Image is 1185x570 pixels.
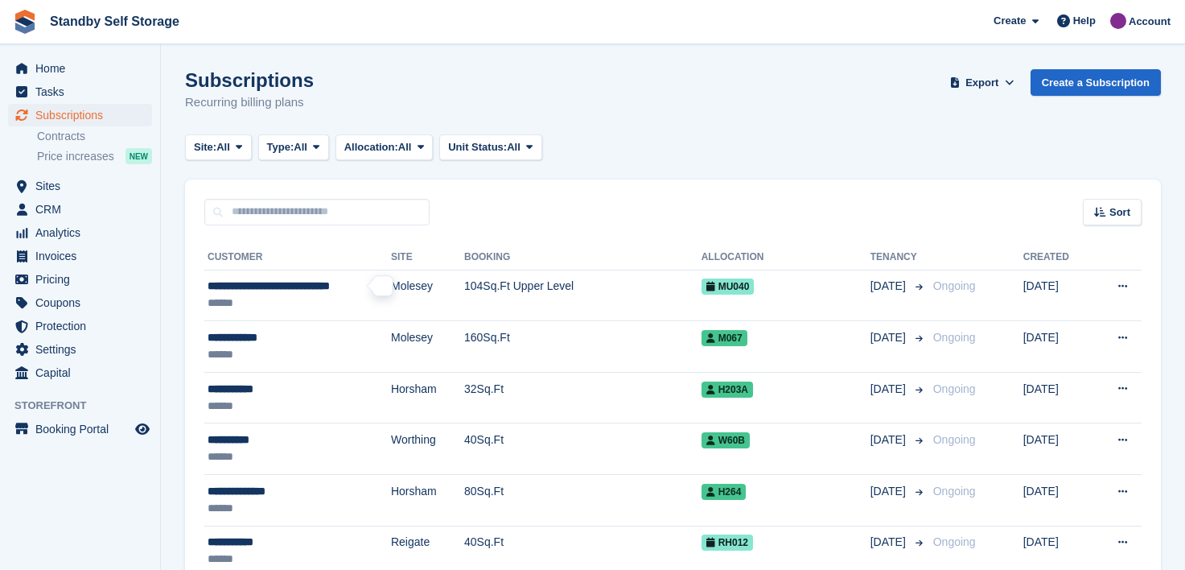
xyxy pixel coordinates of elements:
[702,432,750,448] span: W60B
[933,382,976,395] span: Ongoing
[37,129,152,144] a: Contracts
[35,418,132,440] span: Booking Portal
[464,475,702,527] td: 80Sq.Ft
[8,338,152,361] a: menu
[994,13,1026,29] span: Create
[43,8,186,35] a: Standby Self Storage
[35,57,132,80] span: Home
[1023,270,1092,321] td: [DATE]
[702,382,753,398] span: H203A
[185,134,252,161] button: Site: All
[507,139,520,155] span: All
[933,331,976,344] span: Ongoing
[1023,245,1092,271] th: Created
[870,534,909,551] span: [DATE]
[8,315,152,337] a: menu
[35,198,132,221] span: CRM
[870,381,909,398] span: [DATE]
[933,485,976,498] span: Ongoing
[204,245,391,271] th: Customer
[702,330,747,346] span: M067
[35,104,132,126] span: Subscriptions
[8,81,152,103] a: menu
[391,321,464,373] td: Molesey
[947,69,1018,96] button: Export
[1031,69,1161,96] a: Create a Subscription
[1129,14,1171,30] span: Account
[8,291,152,314] a: menu
[702,279,755,295] span: MU040
[8,418,152,440] a: menu
[1023,423,1092,475] td: [DATE]
[37,147,152,165] a: Price increases NEW
[133,419,152,439] a: Preview store
[35,291,132,314] span: Coupons
[391,245,464,271] th: Site
[1073,13,1096,29] span: Help
[391,475,464,527] td: Horsham
[8,245,152,267] a: menu
[870,432,909,448] span: [DATE]
[344,139,398,155] span: Allocation:
[702,535,753,551] span: RH012
[35,315,132,337] span: Protection
[185,93,314,112] p: Recurring billing plans
[294,139,307,155] span: All
[8,268,152,291] a: menu
[35,361,132,384] span: Capital
[258,134,329,161] button: Type: All
[933,279,976,292] span: Ongoing
[870,278,909,295] span: [DATE]
[8,104,152,126] a: menu
[1023,321,1092,373] td: [DATE]
[8,221,152,244] a: menu
[702,245,870,271] th: Allocation
[464,270,702,321] td: 104Sq.Ft Upper Level
[391,423,464,475] td: Worthing
[870,329,909,346] span: [DATE]
[35,245,132,267] span: Invoices
[125,148,152,164] div: NEW
[1110,13,1126,29] img: Sue Ford
[185,69,314,91] h1: Subscriptions
[870,245,927,271] th: Tenancy
[464,245,702,271] th: Booking
[448,139,507,155] span: Unit Status:
[933,535,976,548] span: Ongoing
[35,268,132,291] span: Pricing
[35,221,132,244] span: Analytics
[216,139,230,155] span: All
[464,372,702,423] td: 32Sq.Ft
[14,398,160,414] span: Storefront
[1023,372,1092,423] td: [DATE]
[35,81,132,103] span: Tasks
[464,423,702,475] td: 40Sq.Ft
[37,149,114,164] span: Price increases
[35,175,132,197] span: Sites
[965,75,998,91] span: Export
[8,198,152,221] a: menu
[870,483,909,500] span: [DATE]
[391,270,464,321] td: Molesey
[933,433,976,446] span: Ongoing
[335,134,434,161] button: Allocation: All
[8,361,152,384] a: menu
[1109,204,1130,221] span: Sort
[439,134,541,161] button: Unit Status: All
[8,175,152,197] a: menu
[1023,475,1092,527] td: [DATE]
[13,10,37,34] img: stora-icon-8386f47178a22dfd0bd8f6a31ec36ba5ce8667c1dd55bd0f319d3a0aa187defe.svg
[702,484,747,500] span: H264
[35,338,132,361] span: Settings
[194,139,216,155] span: Site:
[391,372,464,423] td: Horsham
[464,321,702,373] td: 160Sq.Ft
[8,57,152,80] a: menu
[398,139,412,155] span: All
[267,139,294,155] span: Type:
